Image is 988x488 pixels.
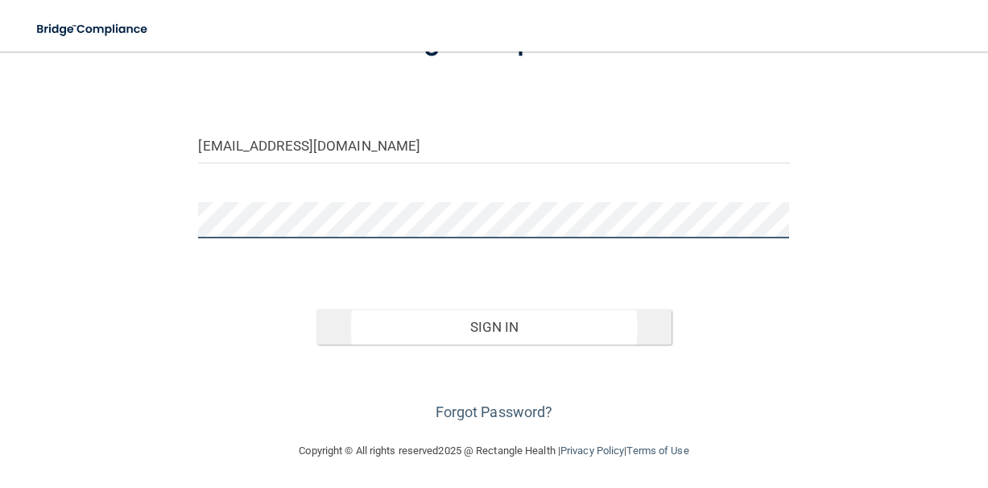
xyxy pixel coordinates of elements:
a: Privacy Policy [560,445,624,457]
input: Email [198,127,789,163]
a: Forgot Password? [436,403,553,420]
div: Copyright © All rights reserved 2025 @ Rectangle Health | | [200,425,788,477]
img: bridge_compliance_login_screen.278c3ca4.svg [24,13,162,46]
button: Sign In [316,309,671,345]
a: Terms of Use [626,445,688,457]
